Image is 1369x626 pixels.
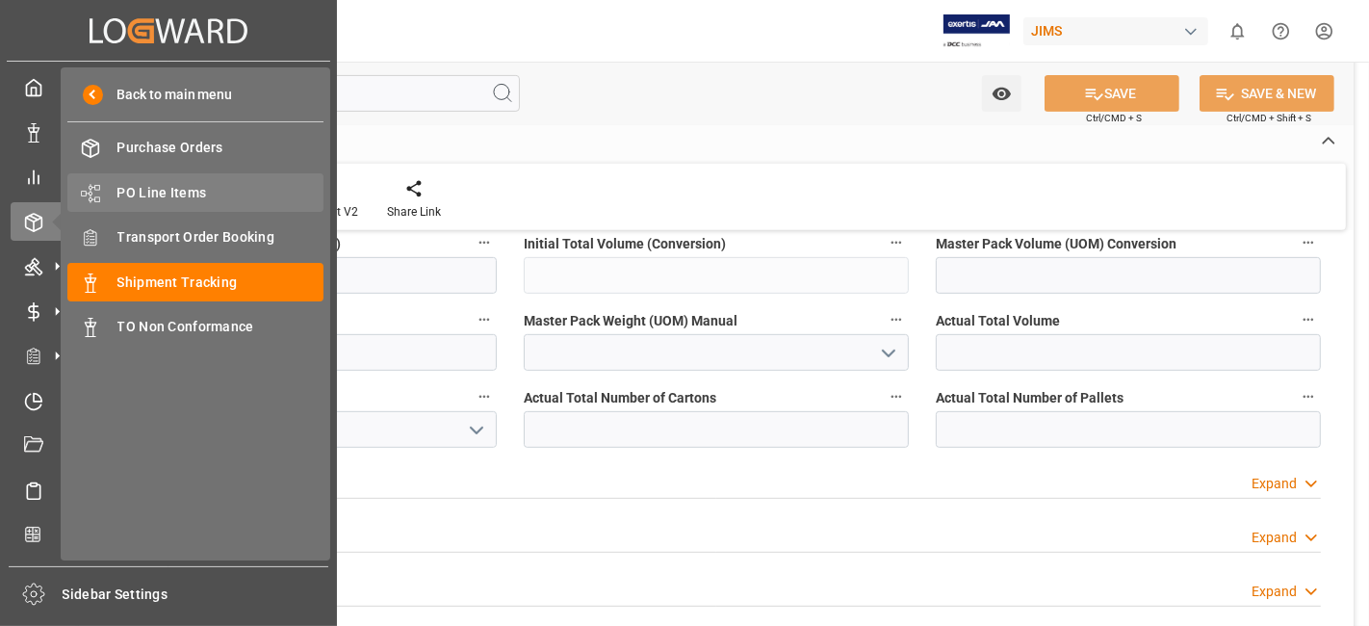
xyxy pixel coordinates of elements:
[11,471,326,509] a: Sailing Schedules
[11,516,326,554] a: CO2 Calculator
[67,219,323,256] a: Transport Order Booking
[1296,230,1321,255] button: Master Pack Volume (UOM) Conversion
[884,384,909,409] button: Actual Total Number of Cartons
[11,381,326,419] a: Timeslot Management V2
[1216,10,1259,53] button: show 0 new notifications
[524,388,716,408] span: Actual Total Number of Cartons
[524,311,737,331] span: Master Pack Weight (UOM) Manual
[936,311,1060,331] span: Actual Total Volume
[67,308,323,346] a: TO Non Conformance
[461,415,490,445] button: open menu
[1227,111,1311,125] span: Ctrl/CMD + Shift + S
[1086,111,1142,125] span: Ctrl/CMD + S
[1296,384,1321,409] button: Actual Total Number of Pallets
[63,585,329,605] span: Sidebar Settings
[1200,75,1334,112] button: SAVE & NEW
[11,113,326,150] a: Data Management
[1023,13,1216,49] button: JIMS
[884,230,909,255] button: Initial Total Volume (Conversion)
[472,307,497,332] button: Actual Total Gross Weight
[1252,582,1297,602] div: Expand
[117,227,324,248] span: Transport Order Booking
[1296,307,1321,332] button: Actual Total Volume
[117,183,324,203] span: PO Line Items
[117,138,324,158] span: Purchase Orders
[11,68,326,106] a: My Cockpit
[1259,10,1303,53] button: Help Center
[472,384,497,409] button: Master Pack Volume (UOM) Manual
[67,173,323,211] a: PO Line Items
[1023,17,1208,45] div: JIMS
[936,234,1176,254] span: Master Pack Volume (UOM) Conversion
[936,388,1124,408] span: Actual Total Number of Pallets
[1252,474,1297,494] div: Expand
[943,14,1010,48] img: Exertis%20JAM%20-%20Email%20Logo.jpg_1722504956.jpg
[117,317,324,337] span: TO Non Conformance
[1252,528,1297,548] div: Expand
[11,158,326,196] a: My Reports
[67,263,323,300] a: Shipment Tracking
[982,75,1021,112] button: open menu
[1045,75,1179,112] button: SAVE
[103,85,233,105] span: Back to main menu
[387,203,441,221] div: Share Link
[524,234,726,254] span: Initial Total Volume (Conversion)
[884,307,909,332] button: Master Pack Weight (UOM) Manual
[472,230,497,255] button: Estimated Total Volume (Conversion)
[67,129,323,167] a: Purchase Orders
[117,273,324,293] span: Shipment Tracking
[873,338,902,368] button: open menu
[11,427,326,464] a: Document Management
